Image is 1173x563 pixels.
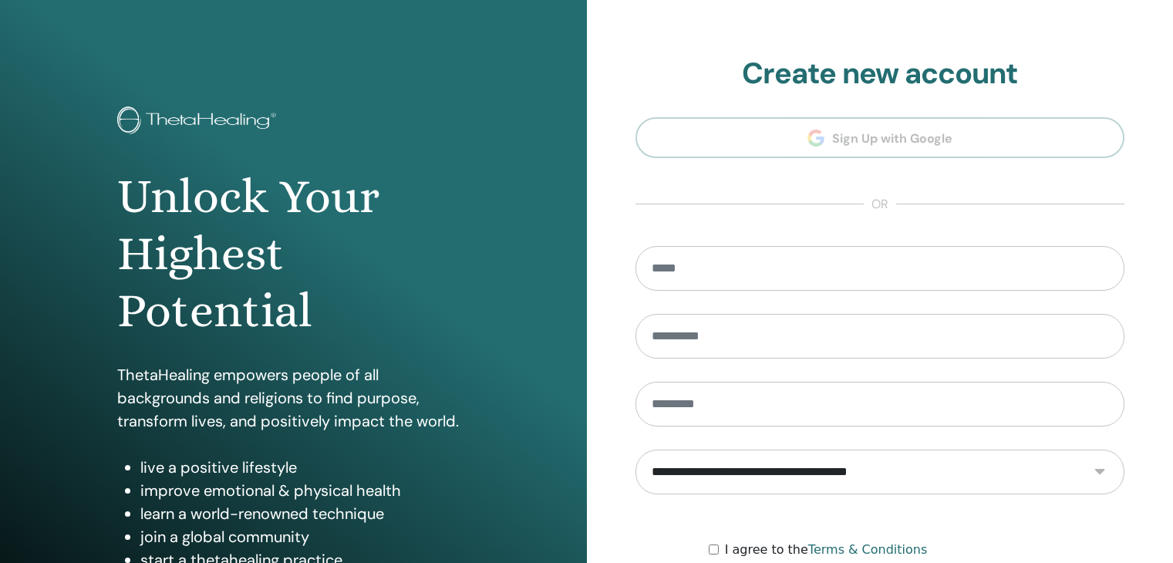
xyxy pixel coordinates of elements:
[808,542,927,557] a: Terms & Conditions
[140,525,470,548] li: join a global community
[635,56,1125,92] h2: Create new account
[117,168,470,340] h1: Unlock Your Highest Potential
[117,363,470,433] p: ThetaHealing empowers people of all backgrounds and religions to find purpose, transform lives, a...
[140,502,470,525] li: learn a world-renowned technique
[725,541,928,559] label: I agree to the
[864,195,896,214] span: or
[140,479,470,502] li: improve emotional & physical health
[140,456,470,479] li: live a positive lifestyle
